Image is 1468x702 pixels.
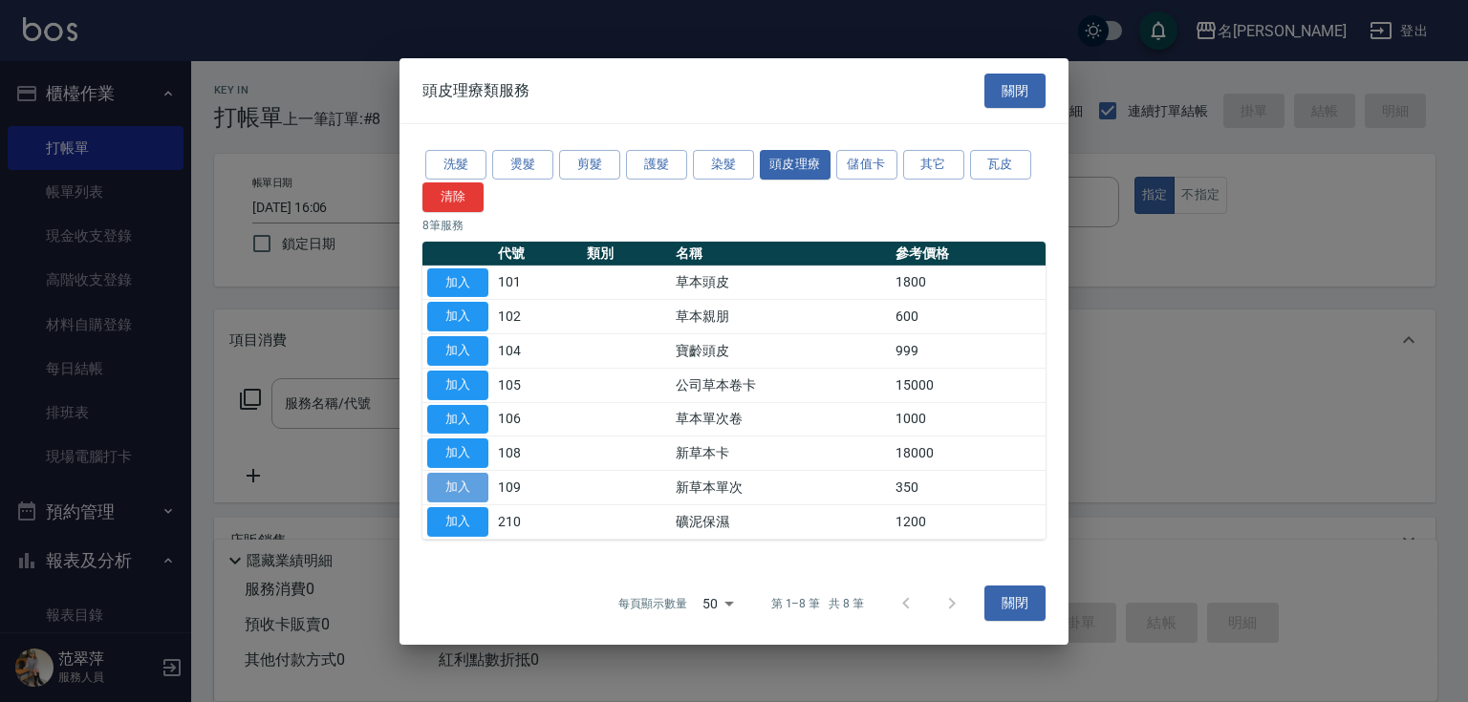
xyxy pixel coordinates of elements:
[891,368,1046,402] td: 15000
[626,150,687,180] button: 護髮
[493,241,582,266] th: 代號
[618,595,687,612] p: 每頁顯示數量
[427,404,488,434] button: 加入
[693,150,754,180] button: 染髮
[493,368,582,402] td: 105
[984,73,1046,108] button: 關閉
[492,150,553,180] button: 燙髮
[493,333,582,368] td: 104
[427,473,488,502] button: 加入
[671,504,891,539] td: 礦泥保濕
[493,470,582,504] td: 109
[891,436,1046,471] td: 18000
[427,302,488,331] button: 加入
[671,402,891,436] td: 草本單次卷
[671,436,891,471] td: 新草本卡
[559,150,620,180] button: 剪髮
[891,470,1046,504] td: 350
[836,150,897,180] button: 儲值卡
[891,300,1046,334] td: 600
[671,470,891,504] td: 新草本單次
[671,241,891,266] th: 名稱
[671,300,891,334] td: 草本親朋
[970,150,1031,180] button: 瓦皮
[891,504,1046,539] td: 1200
[891,402,1046,436] td: 1000
[903,150,964,180] button: 其它
[427,267,488,297] button: 加入
[891,333,1046,368] td: 999
[422,182,484,212] button: 清除
[891,266,1046,300] td: 1800
[427,371,488,400] button: 加入
[427,438,488,468] button: 加入
[695,577,741,628] div: 50
[493,300,582,334] td: 102
[427,336,488,366] button: 加入
[760,150,831,180] button: 頭皮理療
[493,436,582,471] td: 108
[422,81,529,100] span: 頭皮理療類服務
[671,368,891,402] td: 公司草本卷卡
[425,150,486,180] button: 洗髮
[582,241,671,266] th: 類別
[493,402,582,436] td: 106
[493,266,582,300] td: 101
[427,507,488,537] button: 加入
[422,216,1046,233] p: 8 筆服務
[891,241,1046,266] th: 參考價格
[671,266,891,300] td: 草本頭皮
[493,504,582,539] td: 210
[771,595,864,612] p: 第 1–8 筆 共 8 筆
[671,333,891,368] td: 寶齡頭皮
[984,585,1046,621] button: 關閉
